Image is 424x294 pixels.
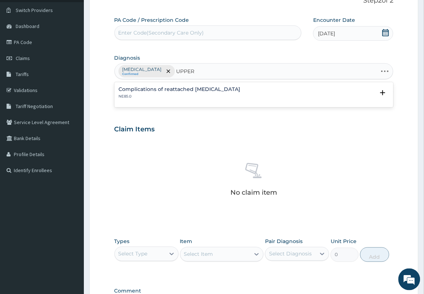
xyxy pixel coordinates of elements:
[378,88,387,97] i: open select status
[118,250,148,258] div: Select Type
[120,4,137,21] div: Minimize live chat window
[38,41,122,50] div: Chat with us now
[180,238,192,245] label: Item
[122,72,162,76] small: Confirmed
[313,16,355,24] label: Encounter Date
[318,30,335,37] span: [DATE]
[13,36,30,55] img: d_794563401_company_1708531726252_794563401
[114,239,130,245] label: Types
[331,238,357,245] label: Unit Price
[16,23,39,29] span: Dashboard
[265,238,303,245] label: Pair Diagnosis
[16,7,53,13] span: Switch Providers
[16,71,29,78] span: Tariffs
[16,103,53,110] span: Tariff Negotiation
[4,199,139,224] textarea: Type your message and hit 'Enter'
[269,250,312,258] div: Select Diagnosis
[165,68,172,75] span: remove selection option
[16,55,30,61] span: Claims
[114,126,155,134] h3: Claim Items
[114,54,140,61] label: Diagnosis
[119,94,241,99] p: NE85.0
[42,92,101,165] span: We're online!
[122,67,162,72] p: [MEDICAL_DATA]
[231,189,277,196] p: No claim item
[119,87,241,92] h4: Complications of reattached [MEDICAL_DATA]
[360,247,389,262] button: Add
[114,16,189,24] label: PA Code / Prescription Code
[118,29,204,36] div: Enter Code(Secondary Care Only)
